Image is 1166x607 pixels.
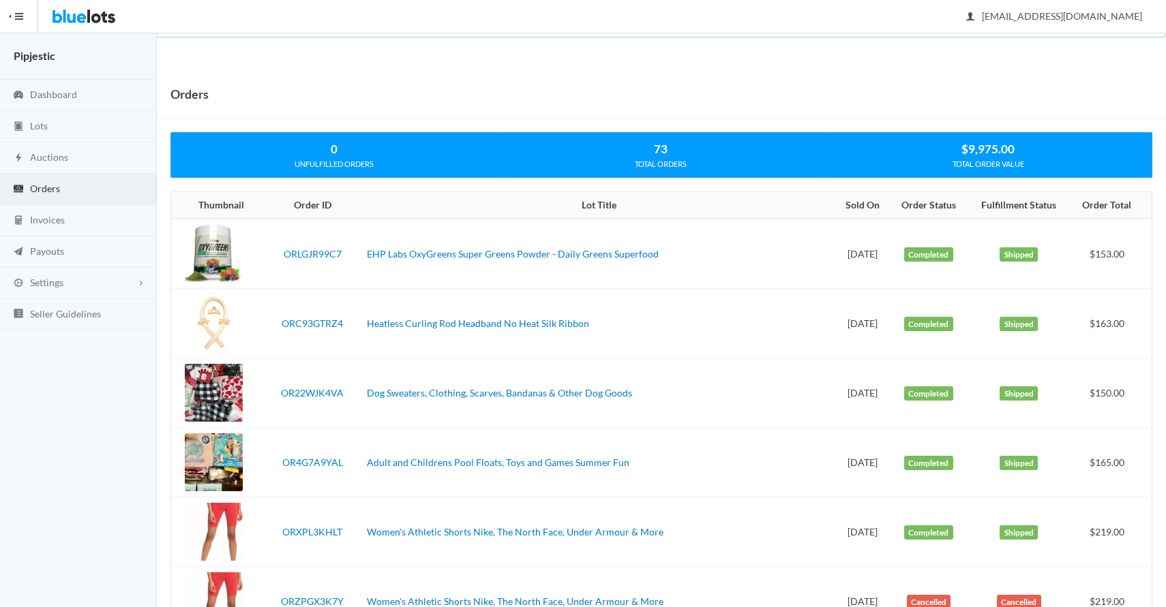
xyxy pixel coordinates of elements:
[282,317,343,329] a: ORC93GTRZ4
[171,158,497,170] div: UNFULFILLED ORDERS
[30,277,63,288] span: Settings
[12,215,25,228] ion-icon: calculator
[1000,525,1038,540] label: Shipped
[904,456,953,471] label: Completed
[12,183,25,196] ion-icon: cash
[30,151,68,163] span: Auctions
[30,120,48,131] span: Lots
[367,456,629,468] a: Adult and Childrens Pool Floats, Toys and Games Summer Fun
[890,192,968,219] th: Order Status
[263,192,361,219] th: Order ID
[904,525,953,540] label: Completed
[12,277,25,290] ion-icon: cog
[904,317,953,332] label: Completed
[12,308,25,321] ion-icon: list box
[904,247,953,262] label: Completed
[1000,456,1038,471] label: Shipped
[825,158,1152,170] div: TOTAL ORDER VALUE
[836,428,890,497] td: [DATE]
[1071,497,1152,567] td: $219.00
[30,214,65,225] span: Invoices
[1071,289,1152,358] td: $163.00
[1071,358,1152,428] td: $150.00
[1071,428,1152,497] td: $165.00
[1000,247,1038,262] label: Shipped
[836,192,890,219] th: Sold On
[361,192,836,219] th: Lot Title
[282,456,343,468] a: OR4G7A9YAL
[1000,386,1038,401] label: Shipped
[281,387,344,399] a: OR22WJK4VA
[30,308,101,320] span: Seller Guidelines
[282,526,342,538] a: ORXPL3KHLT
[367,248,659,260] a: EHP Labs OxyGreens Super Greens Powder - Daily Greens Superfood
[367,317,589,329] a: Heatless Curling Rod Headband No Heat Silk Ribbon
[367,595,663,607] a: Women's Athletic Shorts Nike, The North Face, Under Armour & More
[30,183,60,194] span: Orders
[654,142,668,156] strong: 73
[836,497,890,567] td: [DATE]
[367,526,663,538] a: Women's Athletic Shorts Nike, The North Face, Under Armour & More
[967,10,1142,22] span: [EMAIL_ADDRESS][DOMAIN_NAME]
[498,158,824,170] div: TOTAL ORDERS
[367,387,632,399] a: Dog Sweaters, Clothing, Scarves, Bandanas & Other Dog Goods
[836,358,890,428] td: [DATE]
[12,152,25,165] ion-icon: flash
[1000,317,1038,332] label: Shipped
[961,142,1015,156] strong: $9,975.00
[30,89,77,100] span: Dashboard
[331,142,338,156] strong: 0
[281,595,344,607] a: ORZPGX3K7Y
[30,245,64,257] span: Payouts
[963,11,977,24] ion-icon: person
[836,219,890,289] td: [DATE]
[1071,219,1152,289] td: $153.00
[284,248,342,260] a: ORLGJR99C7
[904,386,953,401] label: Completed
[12,246,25,259] ion-icon: paper plane
[1071,192,1152,219] th: Order Total
[968,192,1070,219] th: Fulfillment Status
[171,192,263,219] th: Thumbnail
[170,84,209,104] h1: Orders
[14,49,55,62] strong: Pipjestic
[12,121,25,134] ion-icon: clipboard
[12,89,25,102] ion-icon: speedometer
[836,289,890,358] td: [DATE]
